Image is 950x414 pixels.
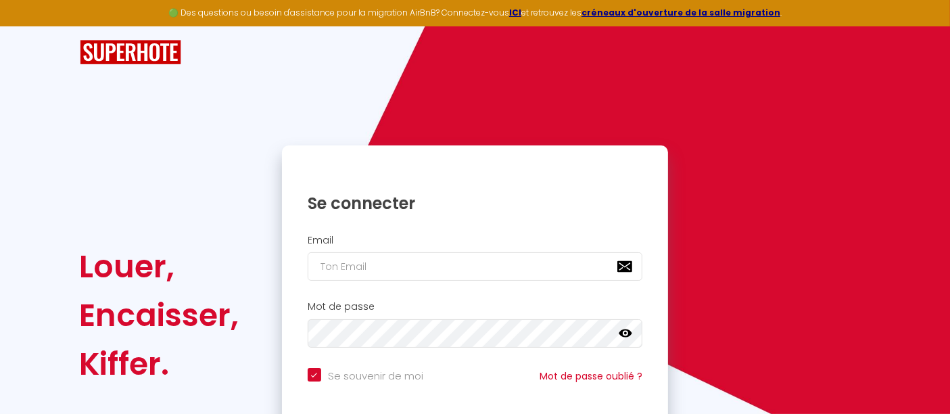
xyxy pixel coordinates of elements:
div: Louer, [80,242,239,291]
h1: Se connecter [308,193,643,214]
a: créneaux d'ouverture de la salle migration [581,7,780,18]
h2: Mot de passe [308,301,643,313]
a: ICI [509,7,521,18]
div: Encaisser, [80,291,239,340]
input: Ton Email [308,252,643,281]
img: SuperHote logo [80,40,181,65]
a: Mot de passe oublié ? [540,369,642,383]
h2: Email [308,235,643,246]
div: Kiffer. [80,340,239,388]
